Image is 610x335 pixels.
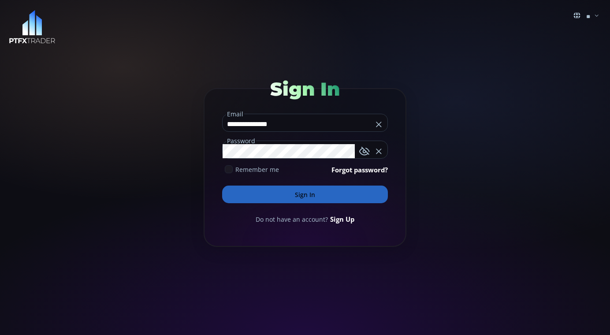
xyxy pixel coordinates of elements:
span: Sign In [270,78,340,100]
a: Sign Up [330,214,354,224]
span: Remember me [235,165,279,174]
button: Sign In [222,186,388,203]
img: LOGO [9,10,56,44]
div: Do not have an account? [222,214,388,224]
a: Forgot password? [331,165,388,175]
